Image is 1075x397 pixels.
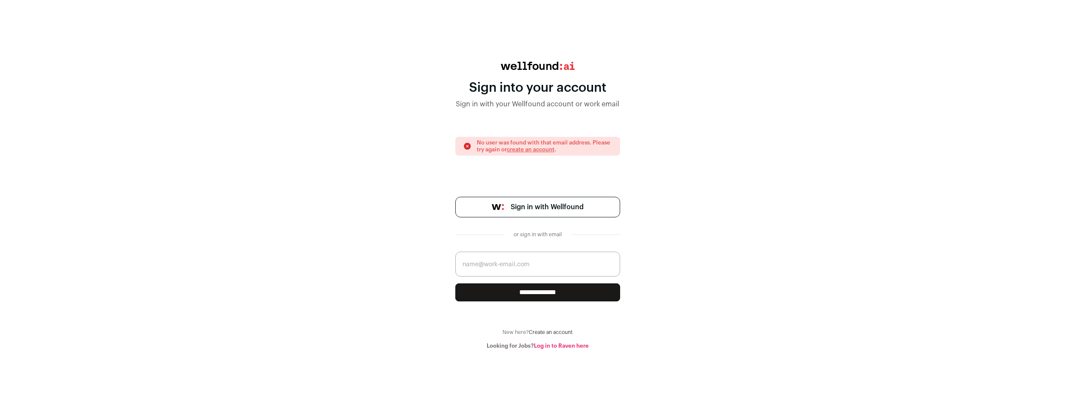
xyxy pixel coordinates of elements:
[455,343,620,349] div: Looking for Jobs?
[529,330,572,335] a: Create an account
[455,197,620,217] a: Sign in with Wellfound
[455,329,620,336] div: New here?
[507,147,554,152] a: create an account
[534,343,589,349] a: Log in to Raven here
[492,204,504,210] img: wellfound-symbol-flush-black-fb3c872781a75f747ccb3a119075da62bfe97bd399995f84a933054e44a575c4.png
[501,62,575,70] img: wellfound:ai
[511,202,584,212] span: Sign in with Wellfound
[477,139,612,153] p: No user was found with that email address. Please try again or .
[455,80,620,96] div: Sign into your account
[455,252,620,277] input: name@work-email.com
[510,231,565,238] div: or sign in with email
[455,99,620,109] div: Sign in with your Wellfound account or work email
